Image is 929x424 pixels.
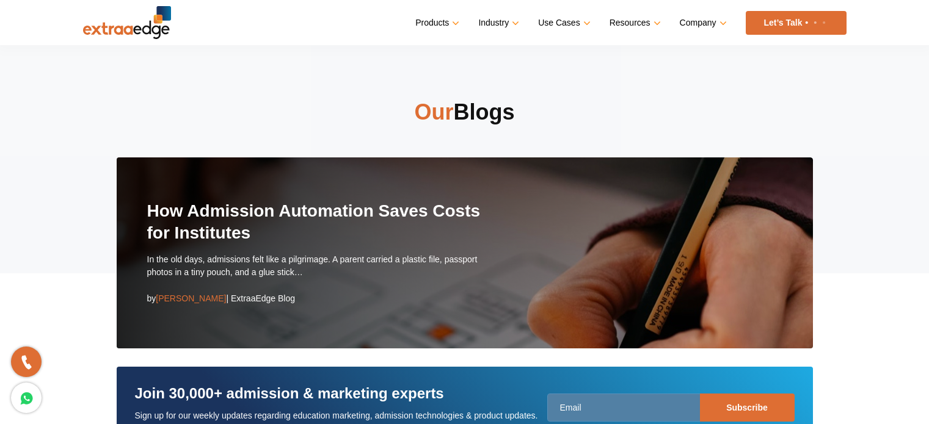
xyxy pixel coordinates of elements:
div: by | ExtraaEdge Blog [147,291,296,306]
a: Let’s Talk [746,11,847,35]
input: Subscribe [700,393,795,422]
a: Resources [610,14,658,32]
a: Industry [478,14,517,32]
strong: Our [414,99,453,124]
h2: Blogs [83,98,847,127]
p: Sign up for our weekly updates regarding education marketing, admission technologies & product up... [135,408,538,423]
a: Company [680,14,724,32]
span: [PERSON_NAME] [156,293,226,303]
a: How Admission Automation Saves Costs for Institutes [147,201,481,242]
a: Products [415,14,457,32]
input: Email [547,393,795,422]
a: Use Cases [538,14,588,32]
p: In the old days, admissions felt like a pilgrimage. A parent carried a plastic file, passport pho... [147,253,503,279]
h3: Join 30,000+ admission & marketing experts [135,385,538,409]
